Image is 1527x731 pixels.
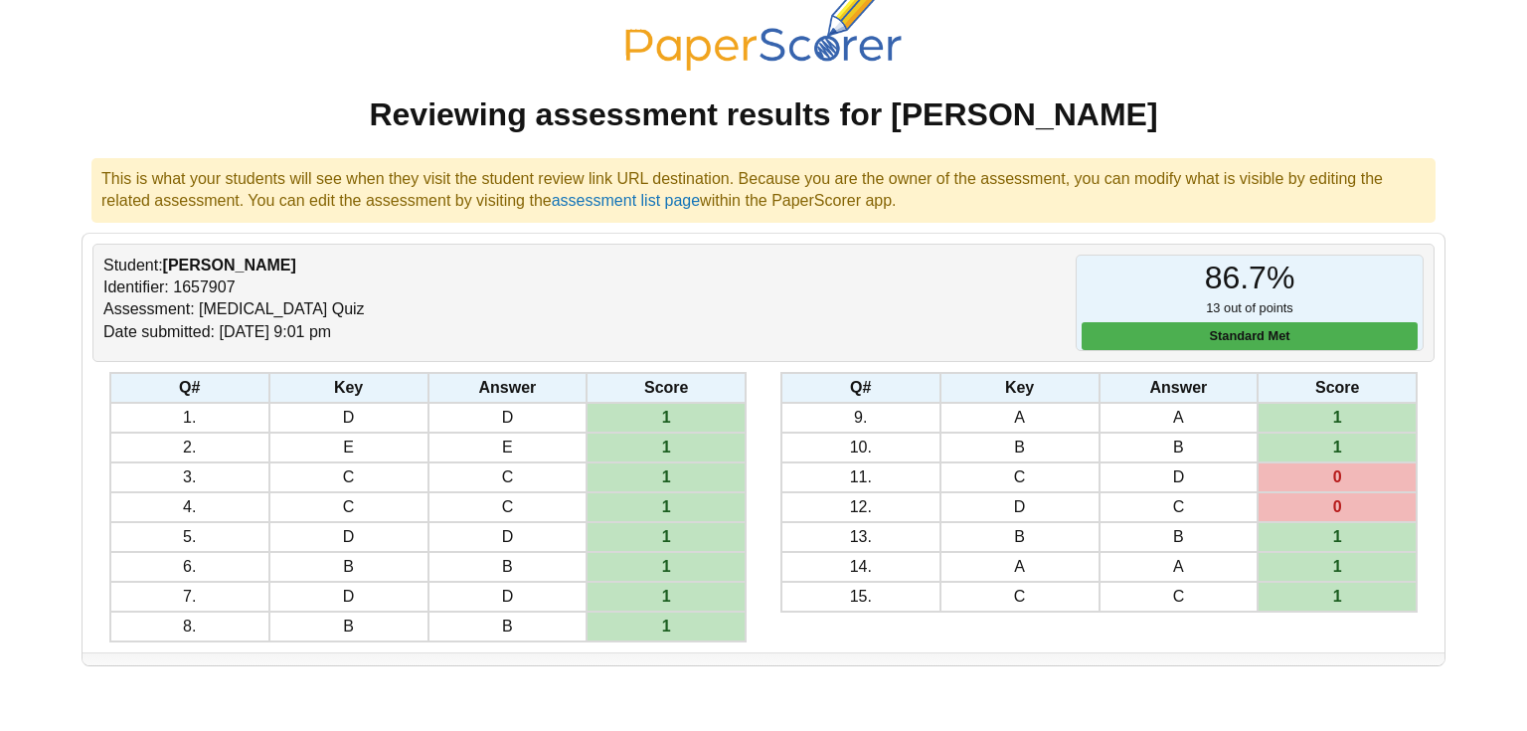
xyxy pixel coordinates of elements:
[587,433,746,462] td: 1
[269,552,428,582] td: B
[110,433,269,462] td: 2.
[110,552,269,582] td: 6.
[1258,552,1417,582] td: 1
[110,492,269,522] td: 4.
[1100,522,1259,552] td: B
[781,492,940,522] td: 12.
[428,373,588,403] th: Answer
[110,373,269,403] th: Q#
[1077,256,1423,300] div: 86.7%
[428,433,588,462] td: E
[940,373,1100,403] th: Key
[1258,403,1417,433] td: 1
[163,257,296,274] b: [PERSON_NAME]
[428,492,588,522] td: C
[781,403,940,433] td: 9.
[587,373,746,403] th: Score
[781,522,940,552] td: 13.
[82,92,1445,137] h1: Reviewing assessment results for [PERSON_NAME]
[1100,582,1259,612] td: C
[269,522,428,552] td: D
[781,582,940,612] td: 15.
[428,552,588,582] td: B
[103,255,763,352] div: Student: Identifier: 1657907 Assessment: [MEDICAL_DATA] Quiz Date submitted: [DATE] 9:01 pm
[91,158,1436,223] div: This is what your students will see when they visit the student review link URL destination. Beca...
[1209,328,1289,343] b: Standard Met
[940,522,1100,552] td: B
[110,612,269,641] td: 8.
[587,462,746,492] td: 1
[428,462,588,492] td: C
[587,403,746,433] td: 1
[1100,373,1259,403] th: Answer
[940,582,1100,612] td: C
[587,612,746,641] td: 1
[110,462,269,492] td: 3.
[587,582,746,612] td: 1
[1100,462,1259,492] td: D
[428,612,588,641] td: B
[940,403,1100,433] td: A
[587,552,746,582] td: 1
[940,462,1100,492] td: C
[428,522,588,552] td: D
[110,403,269,433] td: 1.
[428,582,588,612] td: D
[587,522,746,552] td: 1
[428,403,588,433] td: D
[269,462,428,492] td: C
[1258,582,1417,612] td: 1
[269,373,428,403] th: Key
[1100,403,1259,433] td: A
[940,433,1100,462] td: B
[1258,433,1417,462] td: 1
[781,373,940,403] th: Q#
[587,492,746,522] td: 1
[269,403,428,433] td: D
[110,522,269,552] td: 5.
[1100,492,1259,522] td: C
[1258,492,1417,522] td: 0
[1258,373,1417,403] th: Score
[1258,522,1417,552] td: 1
[110,582,269,612] td: 7.
[1077,299,1423,350] small: 13 out of points
[781,433,940,462] td: 10.
[269,582,428,612] td: D
[269,492,428,522] td: C
[781,462,940,492] td: 11.
[940,552,1100,582] td: A
[269,612,428,641] td: B
[1100,552,1259,582] td: A
[940,492,1100,522] td: D
[1258,462,1417,492] td: 0
[781,552,940,582] td: 14.
[552,192,700,209] a: assessment list page
[269,433,428,462] td: E
[1100,433,1259,462] td: B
